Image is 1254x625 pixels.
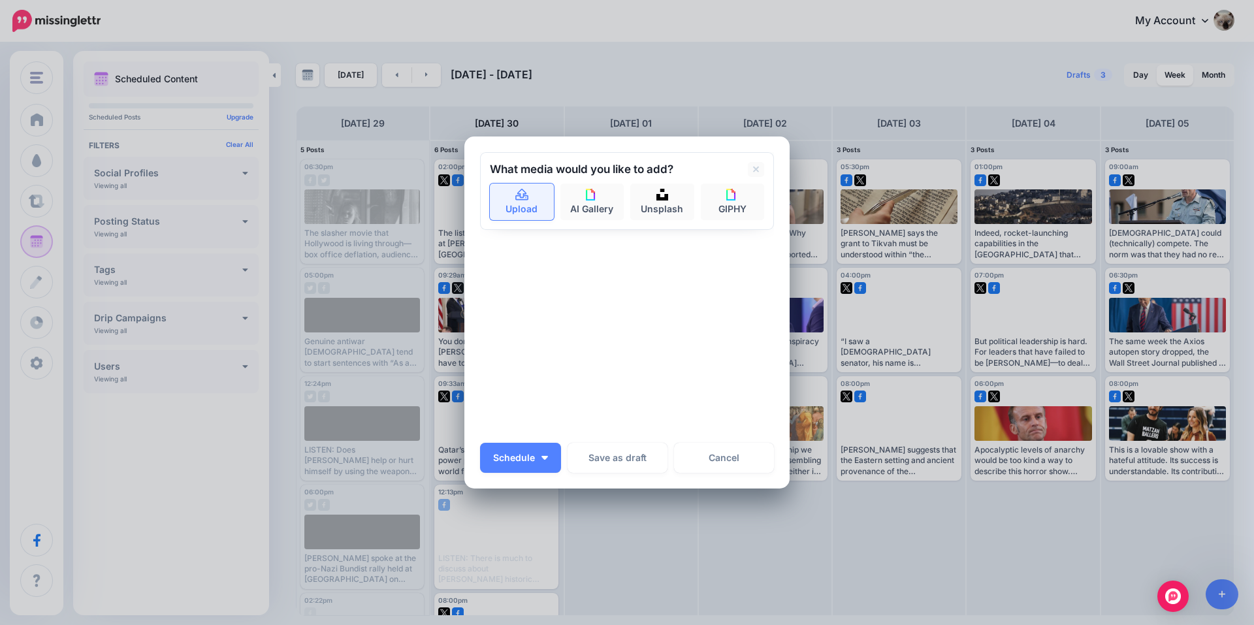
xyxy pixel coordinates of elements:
[656,189,668,200] img: icon-unsplash-square.png
[586,189,598,200] img: icon-giphy-square.png
[560,184,624,220] a: AI Gallery
[1157,581,1189,612] div: Open Intercom Messenger
[568,443,667,473] button: Save as draft
[480,443,561,473] button: Schedule
[541,456,548,460] img: arrow-down-white.png
[701,184,765,220] a: GIPHY
[630,184,694,220] a: Unsplash
[726,189,738,200] img: icon-giphy-square.png
[674,443,774,473] a: Cancel
[493,453,535,462] span: Schedule
[490,184,554,220] a: Upload
[490,164,673,175] h2: What media would you like to add?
